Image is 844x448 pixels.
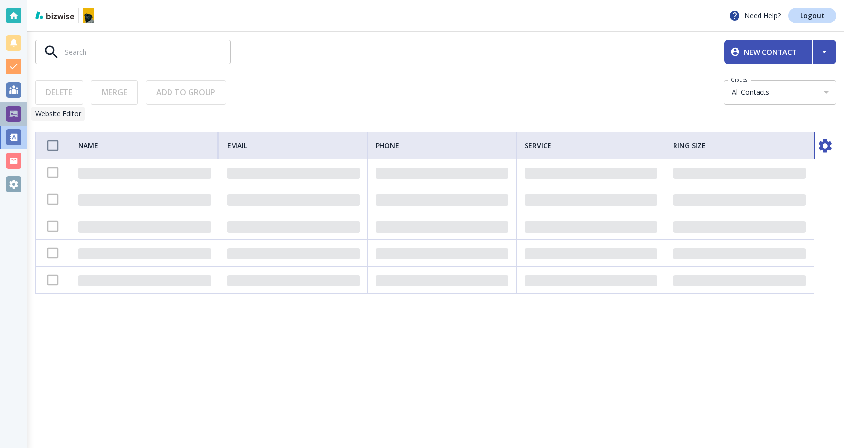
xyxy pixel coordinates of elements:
div: Email [227,140,360,151]
div: Service [525,140,657,151]
input: Search [65,44,231,60]
div: Name [78,140,210,151]
img: bizwise [35,11,74,19]
div: All Contacts [728,84,836,101]
button: New Contact [724,40,812,64]
p: Need Help? [729,10,781,21]
h4: Logout [800,12,824,19]
div: Ring Size [673,140,806,151]
span: New Contact [732,47,804,57]
div: Phone [376,140,508,151]
div: New ContactDeleteMergeAdd To GroupGroupsAll Contacts NameEmailPhoneServiceRing Size [27,31,844,448]
p: Website Editor [35,109,81,119]
p: All Contacts [732,87,821,97]
img: Neil's Web Design [83,8,94,23]
a: Logout [788,8,836,23]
